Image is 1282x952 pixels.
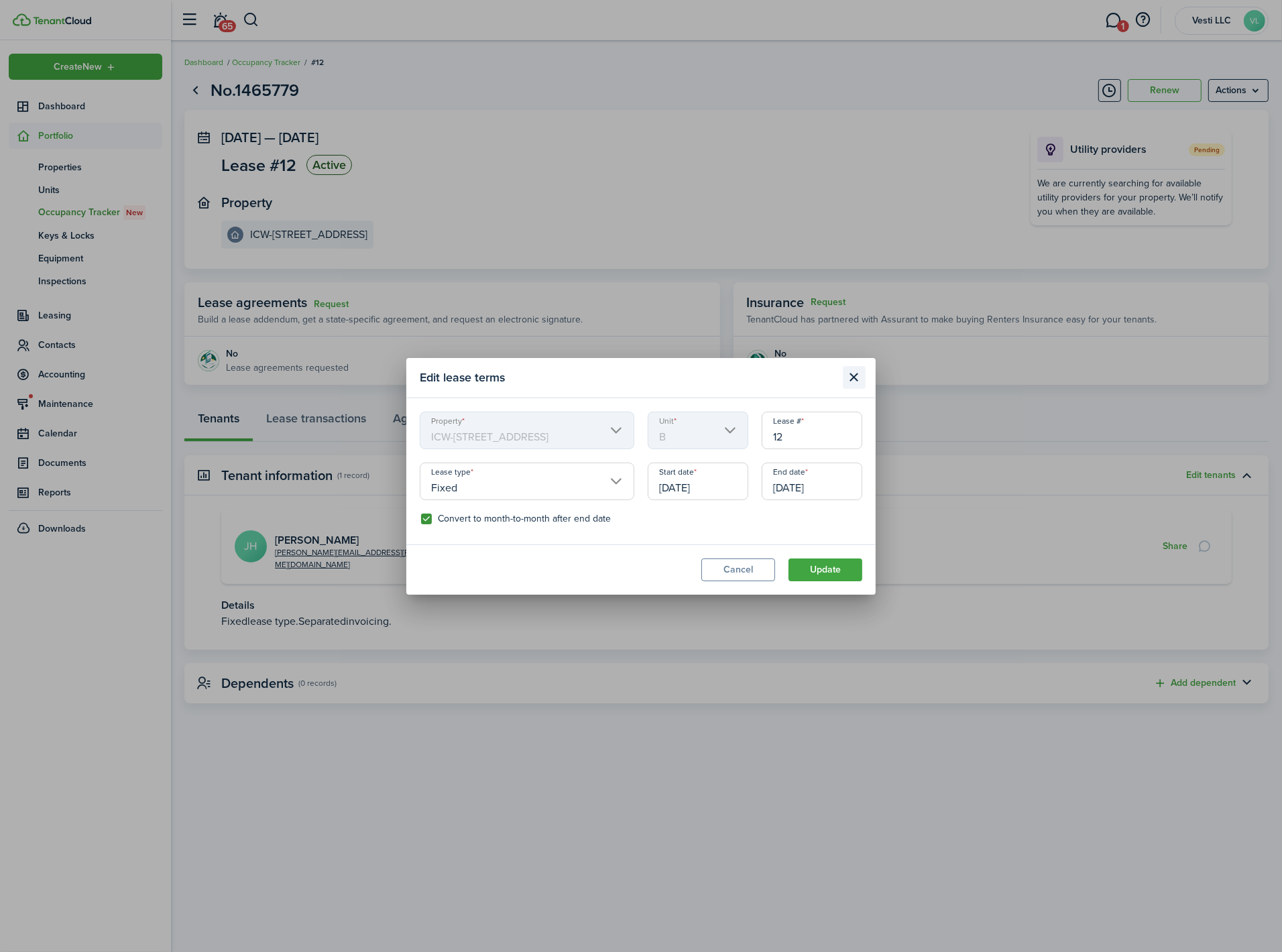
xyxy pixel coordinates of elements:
button: Cancel [701,558,775,581]
button: Update [789,558,862,581]
input: mm/dd/yyyy [648,463,748,500]
label: Convert to month-to-month after end date [421,514,611,524]
button: Close modal [843,366,866,389]
modal-title: Edit lease terms [420,365,839,391]
input: mm/dd/yyyy [762,463,862,500]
